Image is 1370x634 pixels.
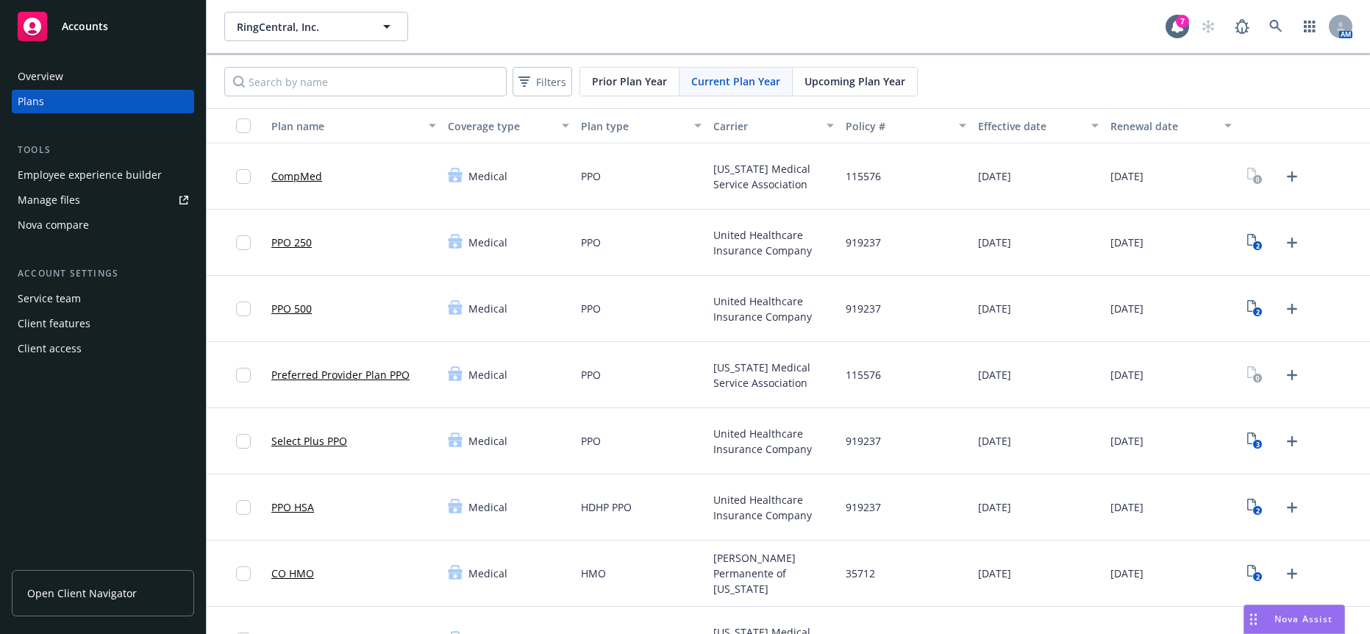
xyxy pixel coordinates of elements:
span: PPO [581,301,601,316]
text: 2 [1256,572,1260,582]
input: Toggle Row Selected [236,434,251,449]
a: View Plan Documents [1244,363,1267,387]
a: Service team [12,287,194,310]
span: PPO [581,367,601,382]
span: 115576 [846,168,881,184]
div: Renewal date [1110,118,1215,134]
input: Toggle Row Selected [236,169,251,184]
a: View Plan Documents [1244,562,1267,585]
span: 115576 [846,367,881,382]
a: View Plan Documents [1244,496,1267,519]
span: PPO [581,168,601,184]
input: Toggle Row Selected [236,368,251,382]
a: PPO HSA [271,499,314,515]
div: Plan type [581,118,685,134]
span: Medical [468,433,507,449]
input: Search by name [224,67,507,96]
a: Manage files [12,188,194,212]
a: Preferred Provider Plan PPO [271,367,410,382]
a: View Plan Documents [1244,165,1267,188]
span: PPO [581,433,601,449]
span: Medical [468,499,507,515]
div: Effective date [978,118,1082,134]
span: [DATE] [978,301,1011,316]
div: Plan name [271,118,420,134]
span: [DATE] [978,433,1011,449]
a: Search [1261,12,1291,41]
a: View Plan Documents [1244,231,1267,254]
a: Overview [12,65,194,88]
a: Upload Plan Documents [1280,496,1304,519]
input: Toggle Row Selected [236,302,251,316]
div: Overview [18,65,63,88]
span: [DATE] [1110,566,1144,581]
span: United Healthcare Insurance Company [713,492,834,523]
span: [DATE] [1110,367,1144,382]
a: Upload Plan Documents [1280,363,1304,387]
span: Medical [468,566,507,581]
span: [DATE] [1110,235,1144,250]
div: Client features [18,312,90,335]
div: Account settings [12,266,194,281]
button: Plan type [575,108,707,143]
button: Coverage type [442,108,574,143]
span: [US_STATE] Medical Service Association [713,360,834,391]
span: Filters [515,71,569,93]
div: Carrier [713,118,818,134]
button: Plan name [265,108,442,143]
button: Effective date [972,108,1105,143]
a: Nova compare [12,213,194,237]
a: Upload Plan Documents [1280,562,1304,585]
span: 919237 [846,433,881,449]
span: [DATE] [978,168,1011,184]
div: Employee experience builder [18,163,162,187]
a: Start snowing [1194,12,1223,41]
a: Employee experience builder [12,163,194,187]
input: Toggle Row Selected [236,566,251,581]
div: Drag to move [1244,605,1263,633]
div: Service team [18,287,81,310]
input: Toggle Row Selected [236,235,251,250]
a: Client features [12,312,194,335]
text: 2 [1256,307,1260,317]
button: RingCentral, Inc. [224,12,408,41]
button: Nova Assist [1244,605,1345,634]
button: Renewal date [1105,108,1237,143]
span: 919237 [846,235,881,250]
button: Filters [513,67,572,96]
span: Medical [468,367,507,382]
span: PPO [581,235,601,250]
span: Upcoming Plan Year [804,74,905,89]
span: United Healthcare Insurance Company [713,426,834,457]
span: HMO [581,566,606,581]
div: Coverage type [448,118,552,134]
a: Upload Plan Documents [1280,297,1304,321]
a: Upload Plan Documents [1280,430,1304,453]
a: Upload Plan Documents [1280,165,1304,188]
span: [DATE] [978,235,1011,250]
button: Carrier [707,108,840,143]
a: Switch app [1295,12,1324,41]
span: Medical [468,235,507,250]
a: Plans [12,90,194,113]
div: Client access [18,337,82,360]
span: Prior Plan Year [592,74,667,89]
span: Accounts [62,21,108,32]
a: Client access [12,337,194,360]
text: 2 [1256,506,1260,516]
a: Accounts [12,6,194,47]
a: PPO 500 [271,301,312,316]
input: Select all [236,118,251,133]
a: View Plan Documents [1244,297,1267,321]
span: Open Client Navigator [27,585,137,601]
div: Plans [18,90,44,113]
span: [DATE] [1110,499,1144,515]
a: CO HMO [271,566,314,581]
text: 2 [1256,241,1260,251]
span: [DATE] [1110,301,1144,316]
div: Nova compare [18,213,89,237]
text: 3 [1256,440,1260,449]
span: [US_STATE] Medical Service Association [713,161,834,192]
a: Upload Plan Documents [1280,231,1304,254]
span: 919237 [846,499,881,515]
